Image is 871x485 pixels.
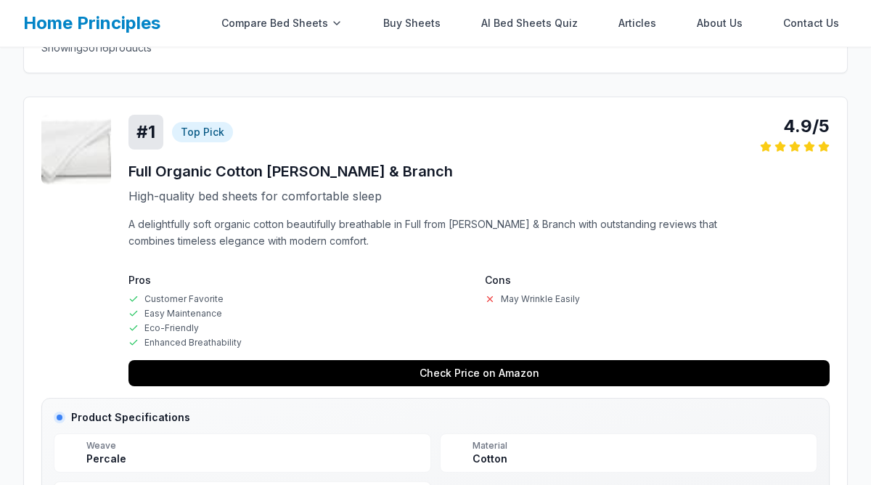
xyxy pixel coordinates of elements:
div: Percale [86,452,425,466]
div: Material [473,440,811,452]
p: A delightfully soft organic cotton beautifully breathable in Full from [PERSON_NAME] & Branch wit... [128,216,760,250]
h4: Pros [128,273,473,288]
h4: Cons [485,273,830,288]
a: Buy Sheets [375,9,449,38]
a: About Us [688,9,751,38]
span: Top Pick [172,122,233,142]
div: Compare Bed Sheets [213,9,351,38]
li: Enhanced Breathability [128,337,473,349]
li: Easy Maintenance [128,308,473,319]
div: 4.9/5 [760,115,830,138]
div: # 1 [128,115,163,150]
a: Home Principles [23,12,160,33]
li: Eco-Friendly [128,322,473,334]
div: Weave [86,440,425,452]
img: Material [446,444,464,462]
p: Showing 5 of 16 products [41,41,830,55]
a: Articles [610,9,665,38]
a: AI Bed Sheets Quiz [473,9,586,38]
div: Cotton [473,452,811,466]
img: Full Organic Cotton Boll & Branch [41,115,111,184]
li: May Wrinkle Easily [485,293,830,305]
li: Customer Favorite [128,293,473,305]
img: Weave [60,444,78,462]
a: Check Price on Amazon [128,360,830,386]
h3: Full Organic Cotton [PERSON_NAME] & Branch [128,161,760,182]
p: High-quality bed sheets for comfortable sleep [128,187,760,205]
h4: Product Specifications [54,410,817,425]
a: Contact Us [774,9,848,38]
